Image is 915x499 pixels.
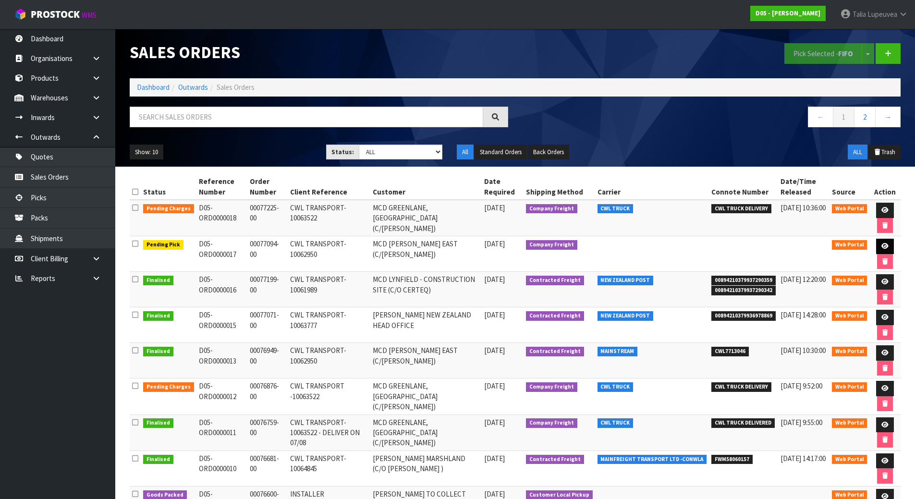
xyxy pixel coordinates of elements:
a: 1 [833,107,854,127]
th: Client Reference [288,174,370,200]
span: Contracted Freight [526,347,584,356]
span: Contracted Freight [526,276,584,285]
span: [DATE] [484,381,505,390]
span: [DATE] [484,346,505,355]
span: ProStock [31,8,80,21]
span: Lupeuvea [867,10,897,19]
span: NEW ZEALAND POST [598,276,654,285]
td: D05-ORD0000016 [196,272,248,307]
span: Finalised [143,455,173,464]
td: D05-ORD0000017 [196,236,248,272]
td: MCD [PERSON_NAME] EAST (C/[PERSON_NAME]) [370,343,482,378]
span: Finalised [143,311,173,321]
td: MCD GREENLANE, [GEOGRAPHIC_DATA] (C/[PERSON_NAME]) [370,414,482,450]
span: Company Freight [526,240,577,250]
span: Finalised [143,347,173,356]
th: Order Number [247,174,288,200]
nav: Page navigation [523,107,901,130]
span: Company Freight [526,204,577,214]
td: 00077199-00 [247,272,288,307]
h1: Sales Orders [130,43,508,61]
th: Shipping Method [524,174,595,200]
strong: FIFO [838,49,853,58]
td: CWL TRANSPORT-10063522 [288,200,370,236]
button: Trash [868,145,901,160]
td: CWL TRANSPORT-10064845 [288,450,370,486]
th: Action [869,174,901,200]
span: Sales Orders [217,83,255,92]
span: [DATE] 12:20:00 [781,275,826,284]
td: 00077225-00 [247,200,288,236]
span: Contracted Freight [526,311,584,321]
span: CWL TRUCK [598,204,634,214]
span: CWL TRUCK [598,382,634,392]
strong: Status: [331,148,354,156]
td: CWL TRANSPORT -10063522 [288,378,370,414]
th: Date/Time Released [778,174,830,200]
button: Standard Orders [475,145,527,160]
span: Contracted Freight [526,455,584,464]
td: MCD GREENLANE, [GEOGRAPHIC_DATA] (C/[PERSON_NAME]) [370,200,482,236]
th: Reference Number [196,174,248,200]
span: 00894210379937290342 [711,286,776,295]
span: Web Portal [832,347,867,356]
span: Talia [853,10,866,19]
button: Pick Selected -FIFO [784,43,862,64]
a: Outwards [178,83,208,92]
th: Date Required [482,174,524,200]
span: [DATE] [484,239,505,248]
td: D05-ORD0000018 [196,200,248,236]
td: CWL TRANSPORT-10063522 - DELIVER ON 07/08 [288,414,370,450]
span: [DATE] 9:52:00 [781,381,822,390]
span: Pending Charges [143,382,194,392]
span: [DATE] 14:28:00 [781,310,826,319]
span: CWL7713046 [711,347,749,356]
span: [DATE] 9:55:00 [781,418,822,427]
span: Web Portal [832,276,867,285]
span: FWM58060157 [711,455,753,464]
small: WMS [82,11,97,20]
span: Web Portal [832,382,867,392]
span: NEW ZEALAND POST [598,311,654,321]
button: All [457,145,474,160]
span: Finalised [143,418,173,428]
th: Customer [370,174,482,200]
a: 2 [854,107,876,127]
button: Show: 10 [130,145,163,160]
span: [DATE] 14:17:00 [781,454,826,463]
td: CWL TRANSPORT-10063777 [288,307,370,343]
span: Company Freight [526,418,577,428]
td: 00076949-00 [247,343,288,378]
td: MCD GREENLANE, [GEOGRAPHIC_DATA] (C/[PERSON_NAME]) [370,378,482,414]
span: 00894210379936978869 [711,311,776,321]
td: [PERSON_NAME] MARSHLAND (C/O [PERSON_NAME] ) [370,450,482,486]
input: Search sales orders [130,107,483,127]
td: 00077071-00 [247,307,288,343]
span: [DATE] 10:36:00 [781,203,826,212]
button: ALL [848,145,867,160]
td: D05-ORD0000015 [196,307,248,343]
td: 00076759-00 [247,414,288,450]
span: [DATE] [484,275,505,284]
a: → [875,107,901,127]
strong: D05 - [PERSON_NAME] [756,9,820,17]
td: 00077094-00 [247,236,288,272]
td: [PERSON_NAME] NEW ZEALAND HEAD OFFICE [370,307,482,343]
th: Carrier [595,174,709,200]
span: [DATE] 10:30:00 [781,346,826,355]
span: MAINSTREAM [598,347,638,356]
span: Web Portal [832,240,867,250]
span: Web Portal [832,311,867,321]
span: [DATE] [484,203,505,212]
a: Dashboard [137,83,170,92]
a: ← [808,107,833,127]
td: CWL TRANSPORT-10062950 [288,343,370,378]
span: [DATE] [484,489,505,499]
span: Web Portal [832,418,867,428]
td: D05-ORD0000013 [196,343,248,378]
img: cube-alt.png [14,8,26,20]
td: CWL TRANSPORT-10061989 [288,272,370,307]
button: Back Orders [528,145,569,160]
span: [DATE] [484,454,505,463]
td: MCD LYNFIELD - CONSTRUCTION SITE (C/O CERTEQ) [370,272,482,307]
